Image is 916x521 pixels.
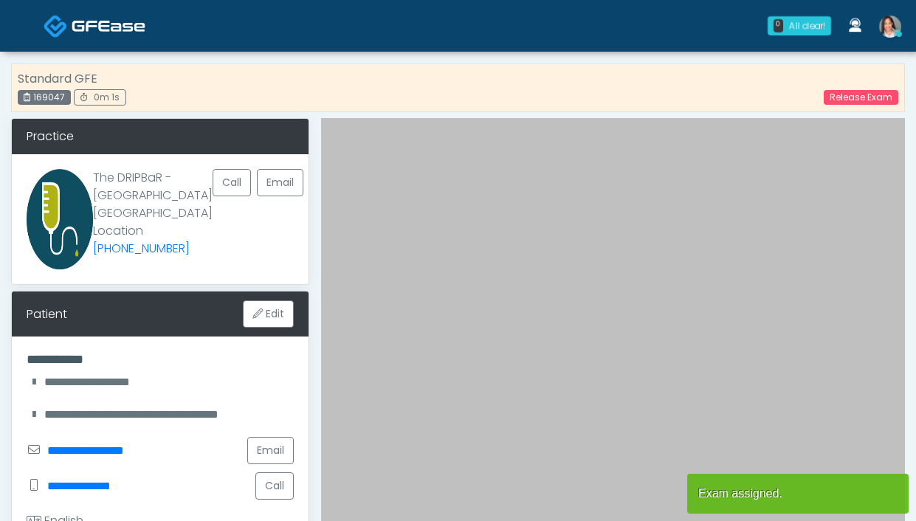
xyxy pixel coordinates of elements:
[27,169,93,269] img: Provider image
[72,18,145,33] img: Docovia
[789,19,825,32] div: All clear!
[879,15,901,38] img: Jennifer Ekeh
[18,70,97,87] strong: Standard GFE
[213,169,251,196] button: Call
[774,19,783,32] div: 0
[93,169,213,258] p: The DRIPBaR - [GEOGRAPHIC_DATA] [GEOGRAPHIC_DATA] Location
[18,90,71,105] div: 169047
[759,10,840,41] a: 0 All clear!
[12,119,309,154] div: Practice
[27,306,67,323] div: Patient
[255,472,294,500] button: Call
[243,300,294,328] button: Edit
[94,91,120,103] span: 0m 1s
[257,169,303,196] a: Email
[247,437,294,464] a: Email
[44,1,145,49] a: Docovia
[824,90,898,105] a: Release Exam
[44,14,68,38] img: Docovia
[687,474,909,514] article: Exam assigned.
[93,240,190,257] a: [PHONE_NUMBER]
